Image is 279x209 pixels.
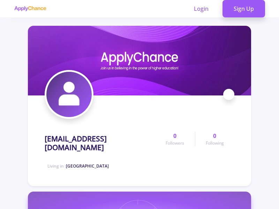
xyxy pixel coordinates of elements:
[45,134,155,152] h1: [EMAIL_ADDRESS][DOMAIN_NAME]
[14,6,46,11] img: applychance logo text only
[173,132,176,140] span: 0
[166,140,184,146] span: Followers
[66,163,109,169] span: [GEOGRAPHIC_DATA]
[206,140,224,146] span: Following
[46,72,92,117] img: jbn_mahi@yahoo.comavatar
[155,132,195,146] a: 0Followers
[28,26,251,95] img: jbn_mahi@yahoo.comcover image
[195,132,234,146] a: 0Following
[47,163,109,169] span: Living in :
[213,132,216,140] span: 0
